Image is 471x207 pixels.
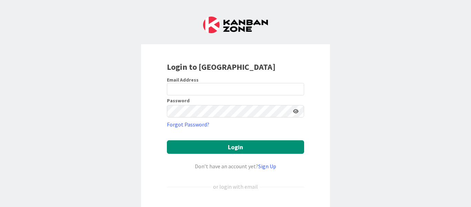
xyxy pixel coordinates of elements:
a: Forgot Password? [167,120,209,129]
button: Login [167,140,304,154]
label: Email Address [167,77,199,83]
img: Kanban Zone [203,17,268,33]
b: Login to [GEOGRAPHIC_DATA] [167,62,275,72]
div: or login with email [211,182,260,191]
a: Sign Up [258,163,276,170]
label: Password [167,98,190,103]
div: Don’t have an account yet? [167,162,304,170]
